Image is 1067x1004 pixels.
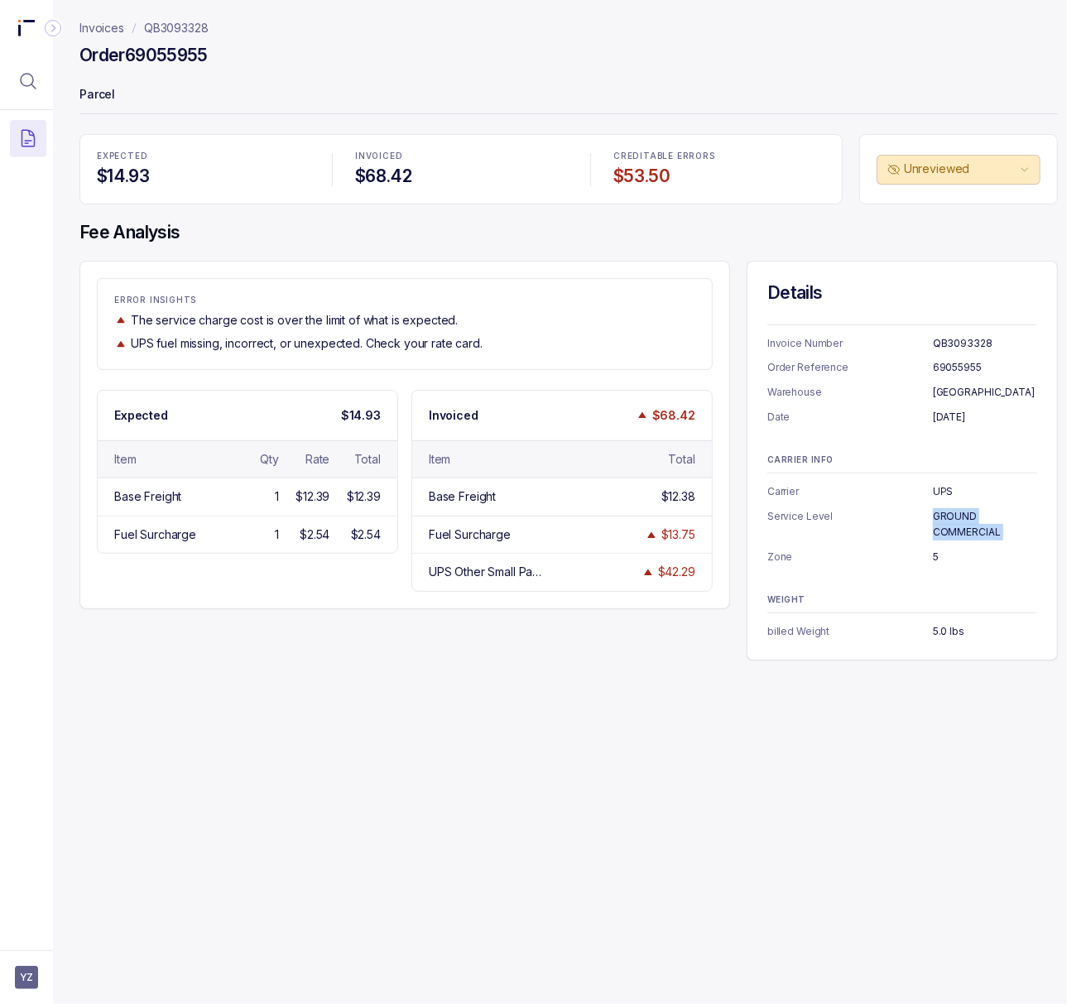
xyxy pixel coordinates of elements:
[305,451,329,468] div: Rate
[429,488,496,505] div: Base Freight
[351,526,381,543] div: $2.54
[767,384,933,401] p: Warehouse
[767,549,933,565] p: Zone
[933,508,1037,540] p: GROUND COMMERCIAL
[97,165,309,188] h4: $14.93
[355,151,567,161] p: INVOICED
[15,966,38,989] button: User initials
[10,120,46,156] button: Menu Icon Button DocumentTextIcon
[79,221,1058,244] h4: Fee Analysis
[933,623,1037,640] p: 5.0 lbs
[296,488,329,505] div: $12.39
[613,151,825,161] p: CREDITABLE ERRORS
[767,623,1037,640] ul: Information Summary
[131,335,483,352] p: UPS fuel missing, incorrect, or unexpected. Check your rate card.
[767,335,933,352] p: Invoice Number
[300,526,329,543] div: $2.54
[767,455,1037,465] p: CARRIER INFO
[767,359,933,376] p: Order Reference
[429,407,478,424] p: Invoiced
[114,526,196,543] div: Fuel Surcharge
[904,161,1017,177] p: Unreviewed
[767,623,933,640] p: billed Weight
[355,165,567,188] h4: $68.42
[354,451,381,468] div: Total
[658,564,695,580] div: $42.29
[114,295,695,305] p: ERROR INSIGHTS
[645,529,658,541] img: trend image
[341,407,381,424] p: $14.93
[933,483,1037,500] p: UPS
[642,566,655,579] img: trend image
[767,281,1037,305] h4: Details
[767,483,1037,565] ul: Information Summary
[114,407,168,424] p: Expected
[877,155,1041,185] button: Unreviewed
[429,564,542,580] div: UPS Other Small Parcel Charges
[652,407,695,424] p: $68.42
[114,338,127,350] img: trend image
[144,20,209,36] a: QB3093328
[275,488,279,505] div: 1
[260,451,279,468] div: Qty
[43,18,63,38] div: Collapse Icon
[347,488,381,505] div: $12.39
[767,508,933,540] p: Service Level
[767,483,933,500] p: Carrier
[131,312,458,329] p: The service charge cost is over the limit of what is expected.
[767,595,1037,605] p: WEIGHT
[114,314,127,326] img: trend image
[97,151,309,161] p: EXPECTED
[79,20,209,36] nav: breadcrumb
[79,44,208,67] h4: Order 69055955
[933,409,1037,425] p: [DATE]
[933,359,1037,376] p: 69055955
[661,526,695,543] div: $13.75
[933,384,1037,401] p: [GEOGRAPHIC_DATA]
[114,488,181,505] div: Base Freight
[114,451,136,468] div: Item
[661,488,695,505] div: $12.38
[636,409,649,421] img: trend image
[613,165,825,188] h4: $53.50
[429,451,450,468] div: Item
[767,409,933,425] p: Date
[429,526,511,543] div: Fuel Surcharge
[933,335,1037,352] p: QB3093328
[10,63,46,99] button: Menu Icon Button MagnifyingGlassIcon
[79,79,1058,113] p: Parcel
[767,335,1037,425] ul: Information Summary
[275,526,279,543] div: 1
[933,549,1037,565] p: 5
[79,20,124,36] a: Invoices
[669,451,695,468] div: Total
